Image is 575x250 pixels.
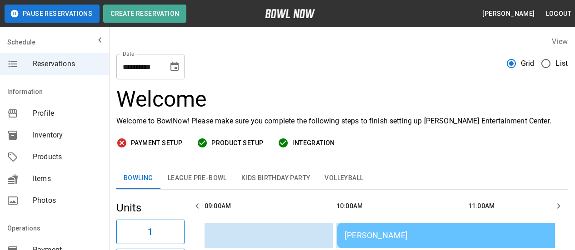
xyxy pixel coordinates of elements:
[103,5,186,23] button: Create Reservation
[33,130,102,141] span: Inventory
[33,59,102,69] span: Reservations
[555,58,568,69] span: List
[542,5,575,22] button: Logout
[116,87,568,112] h3: Welcome
[131,137,182,149] span: Payment Setup
[234,167,318,189] button: Kids Birthday Party
[116,201,185,215] h5: Units
[521,58,535,69] span: Grid
[116,167,160,189] button: Bowling
[116,116,568,127] p: Welcome to BowlNow! Please make sure you complete the following steps to finish setting up [PERSO...
[552,37,568,46] label: View
[33,195,102,206] span: Photos
[165,58,184,76] button: Choose date, selected date is Sep 7, 2025
[116,220,185,244] button: 1
[265,9,315,18] img: logo
[160,167,234,189] button: League Pre-Bowl
[292,137,335,149] span: Integration
[148,225,153,239] h6: 1
[336,193,465,219] th: 10:00AM
[33,152,102,162] span: Products
[479,5,538,22] button: [PERSON_NAME]
[116,167,568,189] div: inventory tabs
[211,137,263,149] span: Product Setup
[205,193,333,219] th: 09:00AM
[317,167,370,189] button: Volleyball
[33,173,102,184] span: Items
[33,108,102,119] span: Profile
[5,5,100,23] button: Pause Reservations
